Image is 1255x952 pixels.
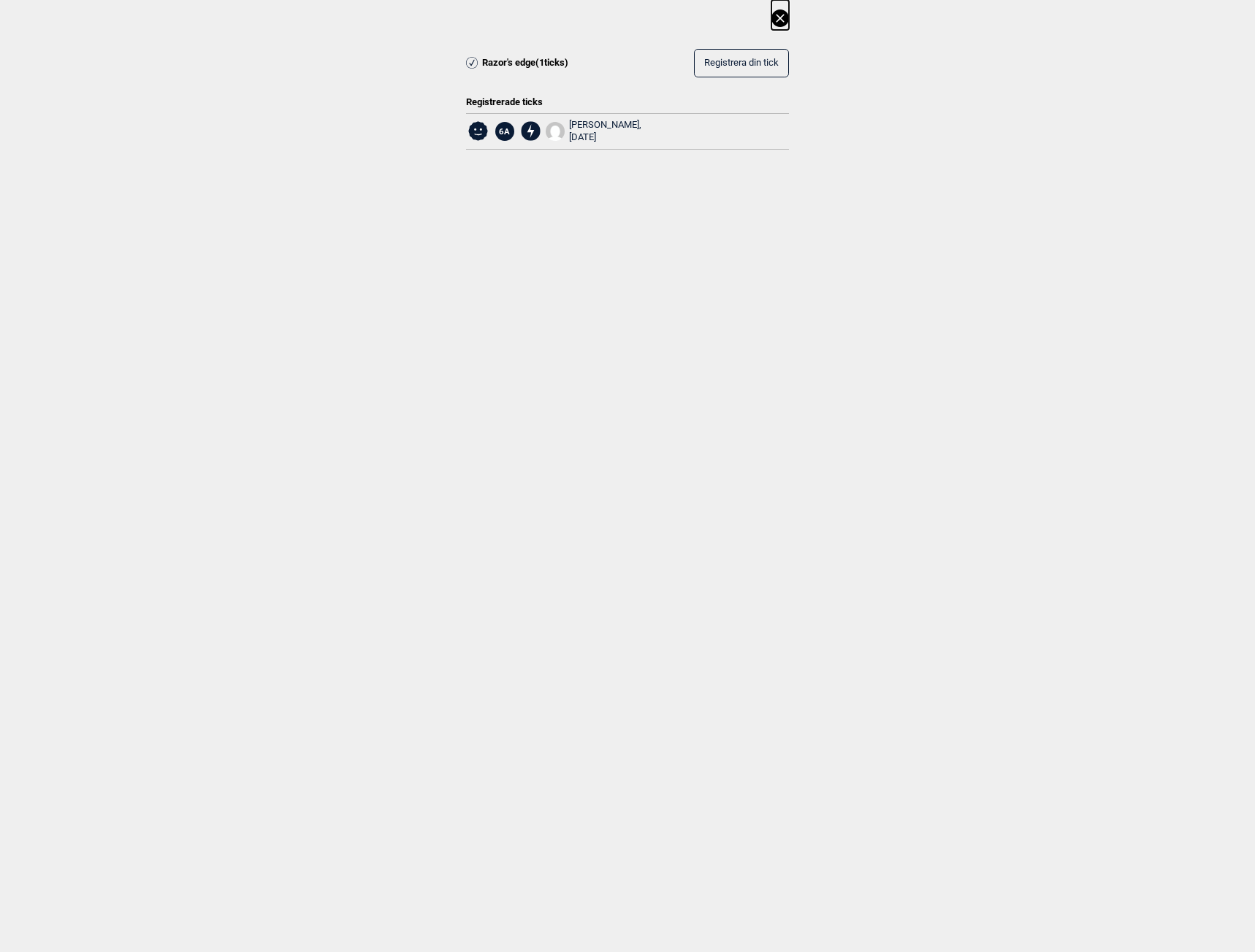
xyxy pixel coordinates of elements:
[704,58,779,69] span: Registrera din tick
[569,131,641,144] div: [DATE]
[495,122,514,141] span: 6A
[546,122,565,141] img: User fallback1
[569,119,641,144] div: [PERSON_NAME],
[546,119,642,144] a: User fallback1[PERSON_NAME], [DATE]
[466,87,789,109] div: Registrerade ticks
[694,49,789,77] button: Registrera din tick
[482,57,568,69] span: Razor's edge ( 1 ticks)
